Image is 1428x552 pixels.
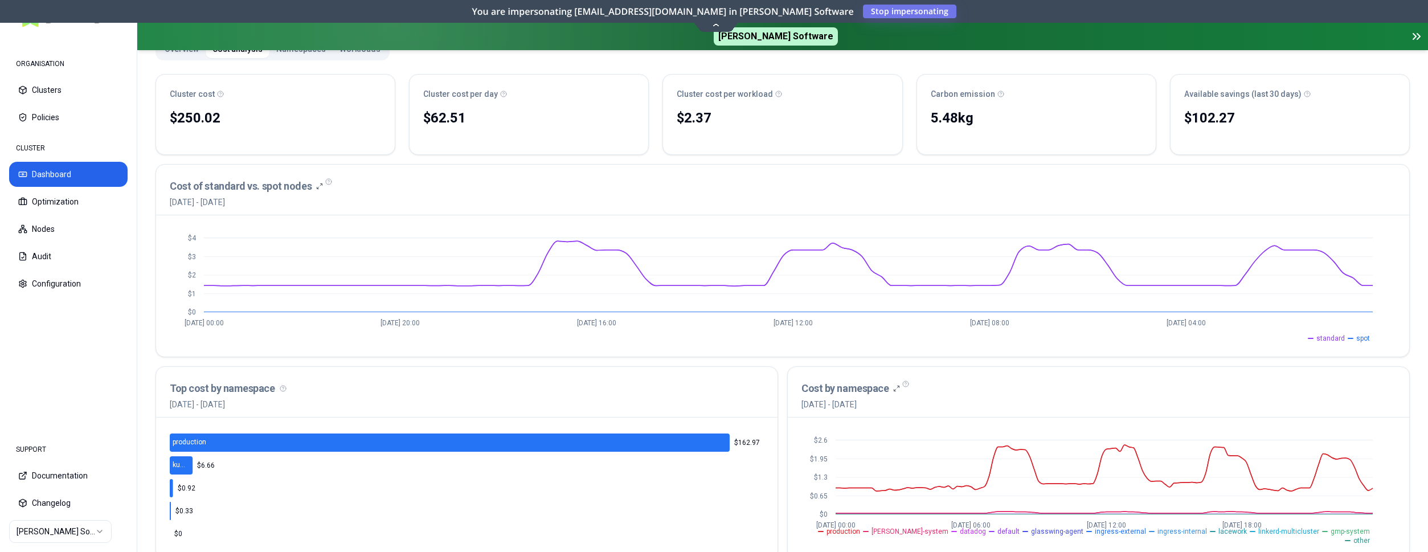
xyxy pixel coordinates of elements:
[423,109,635,127] div: $62.51
[188,253,196,261] tspan: $3
[970,319,1009,327] tspan: [DATE] 08:00
[1316,334,1345,343] span: standard
[1031,527,1083,536] span: glasswing-agent
[170,178,312,194] h3: Cost of standard vs. spot nodes
[9,438,128,461] div: SUPPORT
[960,527,986,536] span: datadog
[9,490,128,516] button: Changelog
[801,399,900,410] span: [DATE] - [DATE]
[774,319,813,327] tspan: [DATE] 12:00
[188,290,196,298] tspan: $1
[170,109,381,127] div: $250.02
[931,88,1142,100] div: Carbon emission
[677,88,888,100] div: Cluster cost per workload
[188,308,196,316] tspan: $0
[9,189,128,214] button: Optimization
[170,399,764,410] p: [DATE] - [DATE]
[810,455,828,463] tspan: $1.95
[820,510,828,518] tspan: $0
[170,197,323,208] span: [DATE] - [DATE]
[931,109,1142,127] div: 5.48 kg
[1222,521,1262,529] tspan: [DATE] 18:00
[9,463,128,488] button: Documentation
[170,381,764,396] h3: Top cost by namespace
[1184,109,1396,127] div: $102.27
[9,216,128,242] button: Nodes
[380,319,420,327] tspan: [DATE] 20:00
[9,137,128,160] div: CLUSTER
[1184,88,1396,100] div: Available savings (last 30 days)
[9,77,128,103] button: Clusters
[170,88,381,100] div: Cluster cost
[951,521,991,529] tspan: [DATE] 06:00
[801,381,889,396] h3: Cost by namespace
[871,527,948,536] span: [PERSON_NAME]-system
[9,162,128,187] button: Dashboard
[997,527,1020,536] span: default
[1218,527,1247,536] span: lacework
[1157,527,1207,536] span: ingress-internal
[1258,527,1319,536] span: linkerd-multicluster
[9,244,128,269] button: Audit
[814,473,828,481] tspan: $1.3
[185,319,224,327] tspan: [DATE] 00:00
[826,527,860,536] span: production
[714,27,838,46] span: [PERSON_NAME] Software
[1353,536,1370,545] span: other
[677,109,888,127] div: $2.37
[1356,334,1370,343] span: spot
[423,88,635,100] div: Cluster cost per day
[9,271,128,296] button: Configuration
[9,52,128,75] div: ORGANISATION
[816,521,856,529] tspan: [DATE] 00:00
[1087,521,1126,529] tspan: [DATE] 12:00
[814,436,828,444] tspan: $2.6
[188,234,197,242] tspan: $4
[577,319,616,327] tspan: [DATE] 16:00
[1331,527,1370,536] span: gmp-system
[1095,527,1146,536] span: ingress-external
[1167,319,1206,327] tspan: [DATE] 04:00
[9,105,128,130] button: Policies
[188,271,196,279] tspan: $2
[810,492,828,500] tspan: $0.65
